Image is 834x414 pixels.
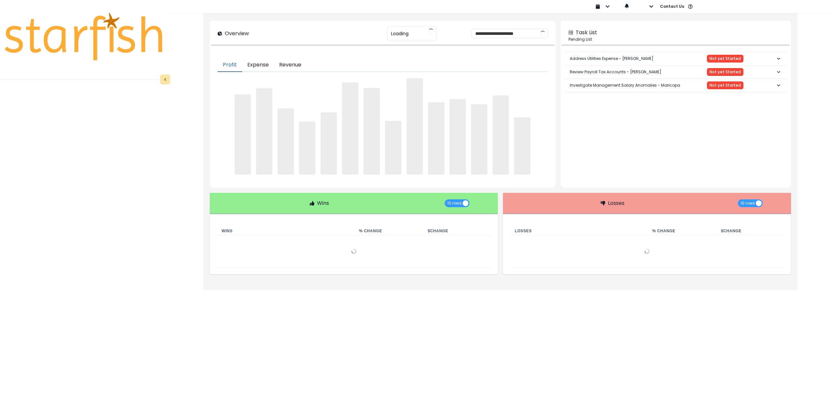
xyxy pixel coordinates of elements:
span: ‌ [278,108,294,175]
span: ‌ [407,78,423,175]
span: ‌ [471,104,487,175]
button: Review Payroll Tax Accounts - [PERSON_NAME]Not yet Started [565,65,787,79]
span: ‌ [342,82,358,175]
p: Review Payroll Tax Accounts - [PERSON_NAME] [570,64,661,80]
p: Investigate Management Salary Anomalies - Maricopa [570,77,680,93]
span: 10 rows [741,199,755,207]
th: % Change [354,227,423,235]
p: Losses [608,199,625,207]
th: Wins [216,227,354,235]
span: ‌ [385,121,401,175]
span: 10 rows [447,199,462,207]
span: Loading [391,27,409,40]
button: Revenue [274,58,307,72]
p: Overview [225,30,249,37]
p: Pending List [568,36,783,42]
span: ‌ [450,99,466,175]
span: ‌ [514,117,530,175]
th: Losses [510,227,647,235]
span: Not yet Started [710,56,741,61]
span: ‌ [235,94,251,175]
span: ‌ [364,88,380,175]
p: Task List [576,29,597,36]
button: Profit [218,58,242,72]
th: % Change [647,227,716,235]
p: Address Utilities Expense - [PERSON_NAME] [570,50,654,67]
span: ‌ [493,95,509,175]
span: ‌ [256,88,272,175]
span: ‌ [299,121,315,174]
button: Investigate Management Salary Anomalies - MaricopaNot yet Started [565,79,787,92]
button: Address Utilities Expense - [PERSON_NAME]Not yet Started [565,52,787,65]
th: $ Change [423,227,491,235]
span: ‌ [321,112,337,175]
span: ‌ [428,102,444,174]
span: Not yet Started [710,70,741,74]
p: Wins [317,199,329,207]
button: Expense [242,58,274,72]
th: $ Change [716,227,784,235]
span: Not yet Started [710,83,741,88]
